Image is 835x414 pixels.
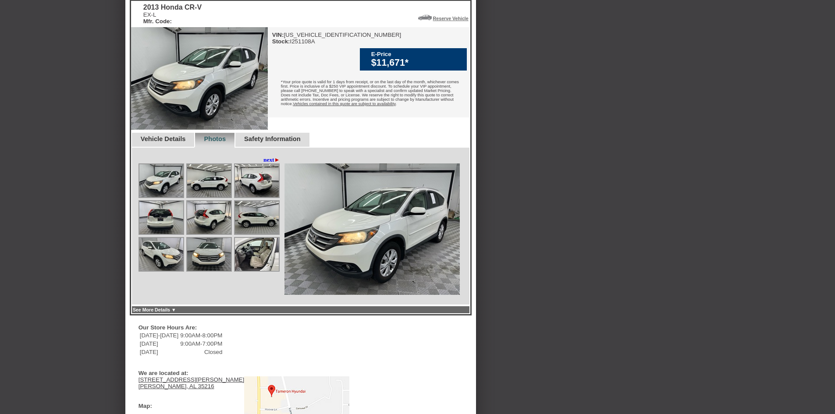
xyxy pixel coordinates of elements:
[187,201,231,234] img: Image.aspx
[204,135,226,142] a: Photos
[141,135,186,142] a: Vehicle Details
[131,27,268,130] img: 2013 Honda CR-V
[139,238,183,271] img: Image.aspx
[268,73,469,115] div: *Your price quote is valid for 1 days from receipt, or on the last day of the month, whichever co...
[187,238,231,271] img: Image.aspx
[272,38,290,45] b: Stock:
[139,348,179,356] td: [DATE]
[139,201,183,234] img: Image.aspx
[143,4,202,11] div: 2013 Honda CR-V
[293,102,395,106] u: Vehicles contained in this quote are subject to availability
[139,324,345,331] div: Our Store Hours Are:
[139,164,183,197] img: Image.aspx
[274,156,280,163] span: ►
[139,376,244,389] a: [STREET_ADDRESS][PERSON_NAME][PERSON_NAME], AL 35216
[180,340,223,347] td: 9:00AM-7:00PM
[263,156,280,163] a: next►
[371,57,462,68] div: $11,671*
[272,32,402,45] div: [US_VEHICLE_IDENTIFICATION_NUMBER] I251108A
[180,332,223,339] td: 9:00AM-8:00PM
[235,201,279,234] img: Image.aspx
[139,403,152,409] div: Map:
[187,164,231,197] img: Image.aspx
[235,164,279,197] img: Image.aspx
[139,332,179,339] td: [DATE]-[DATE]
[133,307,176,312] a: See More Details ▼
[139,340,179,347] td: [DATE]
[143,18,172,25] b: Mfr. Code:
[418,15,432,20] img: Icon_ReserveVehicleCar.png
[433,16,469,21] a: Reserve Vehicle
[235,238,279,271] img: Image.aspx
[143,11,202,25] div: EX-L
[180,348,223,356] td: Closed
[284,163,460,295] img: Image.aspx
[244,135,301,142] a: Safety Information
[371,51,462,57] div: E-Price
[139,370,345,376] div: We are located at:
[272,32,284,38] b: VIN:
